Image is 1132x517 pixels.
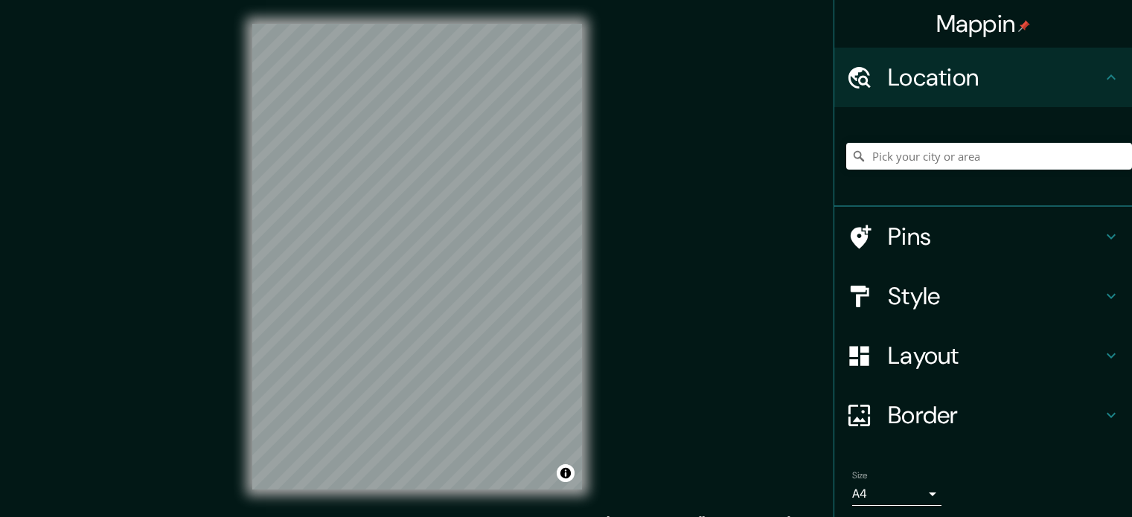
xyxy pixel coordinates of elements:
h4: Border [888,400,1102,430]
h4: Layout [888,341,1102,370]
label: Size [852,469,868,482]
button: Toggle attribution [557,464,575,482]
img: pin-icon.png [1018,20,1030,32]
h4: Style [888,281,1102,311]
h4: Pins [888,222,1102,251]
div: Layout [834,326,1132,385]
div: Location [834,48,1132,107]
div: A4 [852,482,941,506]
h4: Location [888,62,1102,92]
div: Pins [834,207,1132,266]
input: Pick your city or area [846,143,1132,170]
div: Border [834,385,1132,445]
canvas: Map [252,24,582,489]
h4: Mappin [936,9,1031,39]
div: Style [834,266,1132,326]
